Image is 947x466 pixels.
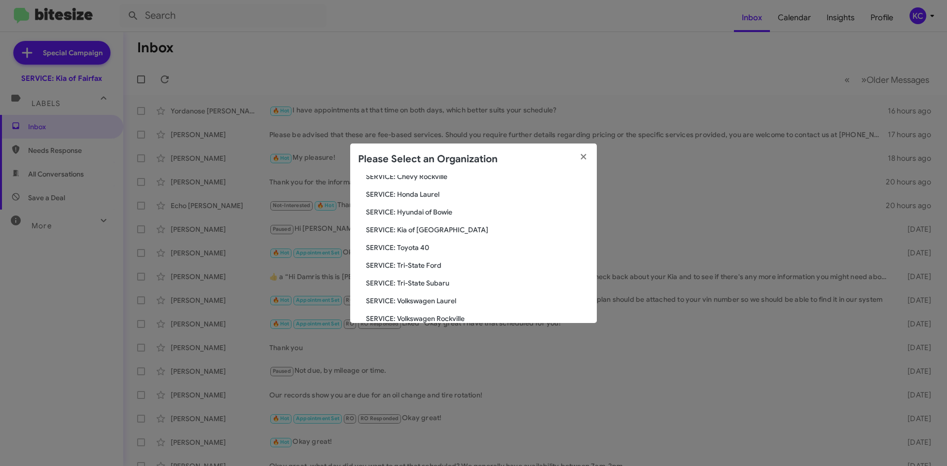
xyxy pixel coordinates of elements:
span: SERVICE: Toyota 40 [366,243,589,252]
span: SERVICE: Tri-State Subaru [366,278,589,288]
h2: Please Select an Organization [358,151,498,167]
span: SERVICE: Honda Laurel [366,189,589,199]
span: SERVICE: Tri-State Ford [366,260,589,270]
span: SERVICE: Hyundai of Bowie [366,207,589,217]
span: SERVICE: Chevy Rockville [366,172,589,181]
span: SERVICE: Volkswagen Laurel [366,296,589,306]
span: SERVICE: Volkswagen Rockville [366,314,589,323]
span: SERVICE: Kia of [GEOGRAPHIC_DATA] [366,225,589,235]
